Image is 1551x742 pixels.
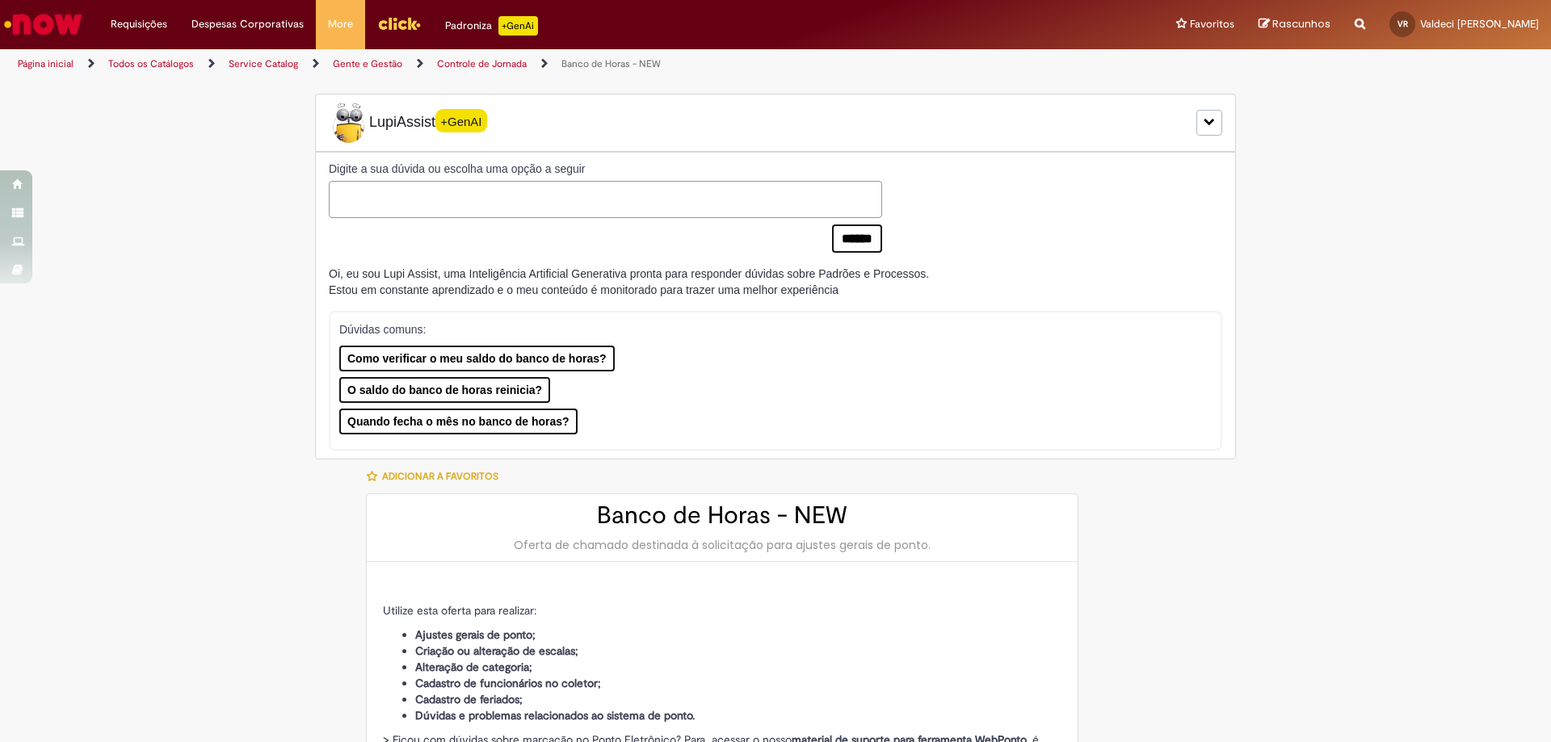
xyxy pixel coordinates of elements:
label: Digite a sua dúvida ou escolha uma opção a seguir [329,161,882,177]
a: Controle de Jornada [437,57,527,70]
div: Oferta de chamado destinada à solicitação para ajustes gerais de ponto. [383,537,1061,553]
img: Lupi [329,103,369,143]
button: Quando fecha o mês no banco de horas? [339,409,578,434]
strong: Ajustes gerais de ponto; [415,627,536,642]
button: Adicionar a Favoritos [366,459,507,493]
span: LupiAssist [329,103,487,143]
a: Gente e Gestão [333,57,402,70]
h2: Banco de Horas - NEW [383,502,1061,529]
a: Todos os Catálogos [108,57,194,70]
span: Valdeci [PERSON_NAME] [1420,17,1539,31]
button: Como verificar o meu saldo do banco de horas? [339,346,615,371]
span: Utilize esta oferta para realizar: [383,603,536,618]
img: click_logo_yellow_360x200.png [377,11,421,36]
div: LupiLupiAssist+GenAI [315,94,1236,152]
strong: Criação ou alteração de escalas; [415,643,578,658]
span: VR [1398,19,1408,29]
a: Página inicial [18,57,74,70]
span: Rascunhos [1272,16,1330,31]
a: Banco de Horas - NEW [561,57,661,70]
div: Padroniza [445,16,538,36]
strong: Alteração de categoria; [415,660,532,674]
strong: Dúvidas e problemas relacionados ao sistema de ponto. [415,708,695,723]
span: Adicionar a Favoritos [382,470,498,483]
a: Rascunhos [1259,17,1330,32]
img: ServiceNow [2,8,85,40]
span: Favoritos [1190,16,1234,32]
span: More [328,16,353,32]
span: +GenAI [435,109,487,132]
ul: Trilhas de página [12,49,1022,79]
span: Requisições [111,16,167,32]
p: +GenAi [498,16,538,36]
strong: Cadastro de funcionários no coletor; [415,676,601,690]
strong: Cadastro de feriados; [415,692,523,706]
span: Despesas Corporativas [191,16,304,32]
p: Dúvidas comuns: [339,321,1190,337]
a: Service Catalog [229,57,298,70]
button: O saldo do banco de horas reinicia? [339,377,550,403]
div: Oi, eu sou Lupi Assist, uma Inteligência Artificial Generativa pronta para responder dúvidas sobr... [329,266,929,298]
